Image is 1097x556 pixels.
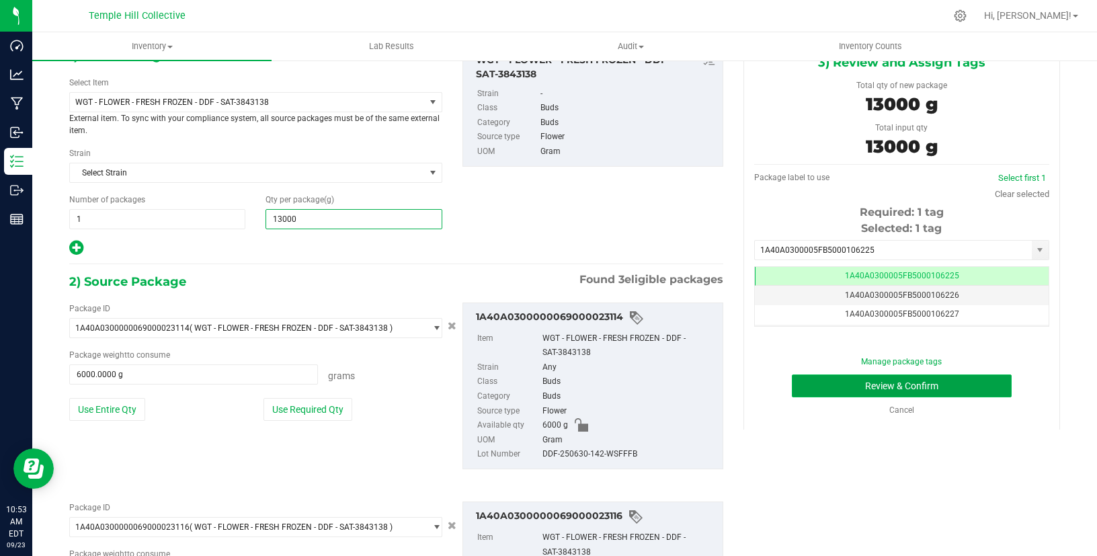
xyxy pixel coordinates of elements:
[861,222,942,235] span: Selected: 1 tag
[69,195,145,204] span: Number of packages
[69,246,83,255] span: Add new output
[75,323,190,333] span: 1A40A0300000069000023114
[754,173,829,182] span: Package label to use
[69,112,442,136] p: External item. To sync with your compliance system, all source packages must be of the same exter...
[542,447,715,462] div: DDF-250630-142-WSFFFB
[995,189,1049,199] a: Clear selected
[476,53,716,81] div: WGT - FLOWER - FRESH FROZEN - DDF - SAT-3843138
[89,10,186,22] span: Temple Hill Collective
[875,123,928,132] span: Total input qty
[477,87,538,102] label: Strain
[542,389,715,404] div: Buds
[476,310,716,326] div: 1A40A0300000069000023114
[618,273,624,286] span: 3
[1032,241,1049,260] span: select
[425,518,442,537] span: select
[444,317,460,336] button: Cancel button
[103,350,127,360] span: weight
[542,433,715,448] div: Gram
[477,331,540,360] label: Item
[10,97,24,110] inline-svg: Manufacturing
[818,52,985,73] span: 3) Review and Assign Tags
[272,32,511,61] a: Lab Results
[579,272,723,288] span: Found eligible packages
[10,155,24,168] inline-svg: Inventory
[889,405,914,415] a: Cancel
[69,77,109,89] label: Select Item
[477,116,538,130] label: Category
[540,130,716,145] div: Flower
[542,331,715,360] div: WGT - FLOWER - FRESH FROZEN - DDF - SAT-3843138
[542,404,715,419] div: Flower
[755,241,1032,260] input: Starting tag number
[512,40,750,52] span: Audit
[10,68,24,81] inline-svg: Analytics
[477,130,538,145] label: Source type
[542,360,715,375] div: Any
[328,370,355,381] span: Grams
[263,398,352,421] button: Use Required Qty
[425,319,442,337] span: select
[69,272,186,292] span: 2) Source Package
[477,360,540,375] label: Strain
[751,32,990,61] a: Inventory Counts
[70,163,425,182] span: Select Strain
[866,136,938,157] span: 13000 g
[13,448,54,489] iframe: Resource center
[477,374,540,389] label: Class
[69,350,170,360] span: Package to consume
[540,116,716,130] div: Buds
[10,39,24,52] inline-svg: Dashboard
[540,87,716,102] div: -
[351,40,432,52] span: Lab Results
[32,40,272,52] span: Inventory
[476,509,716,525] div: 1A40A0300000069000023116
[10,184,24,197] inline-svg: Outbound
[32,32,272,61] a: Inventory
[984,10,1071,21] span: Hi, [PERSON_NAME]!
[540,145,716,159] div: Gram
[190,323,393,333] span: ( WGT - FLOWER - FRESH FROZEN - DDF - SAT-3843138 )
[425,163,442,182] span: select
[6,540,26,550] p: 09/23
[542,374,715,389] div: Buds
[10,126,24,139] inline-svg: Inbound
[540,101,716,116] div: Buds
[70,210,245,229] input: 1
[75,522,190,532] span: 1A40A0300000069000023116
[952,9,969,22] div: Manage settings
[324,195,334,204] span: (g)
[821,40,920,52] span: Inventory Counts
[998,173,1046,183] a: Select first 1
[845,309,959,319] span: 1A40A0300005FB5000106227
[861,357,942,366] a: Manage package tags
[6,504,26,540] p: 10:53 AM EDT
[845,290,959,300] span: 1A40A0300005FB5000106226
[10,212,24,226] inline-svg: Reports
[477,418,540,433] label: Available qty
[477,447,540,462] label: Lot Number
[512,32,751,61] a: Audit
[69,304,110,313] span: Package ID
[792,374,1012,397] button: Review & Confirm
[69,398,145,421] button: Use Entire Qty
[860,206,944,219] span: Required: 1 tag
[477,145,538,159] label: UOM
[69,147,91,159] label: Strain
[444,516,460,535] button: Cancel button
[75,97,405,107] span: WGT - FLOWER - FRESH FROZEN - DDF - SAT-3843138
[477,101,538,116] label: Class
[477,404,540,419] label: Source type
[190,522,393,532] span: ( WGT - FLOWER - FRESH FROZEN - DDF - SAT-3843138 )
[70,365,317,384] input: 6000.0000 g
[425,93,442,112] span: select
[69,503,110,512] span: Package ID
[856,81,947,90] span: Total qty of new package
[477,389,540,404] label: Category
[477,433,540,448] label: UOM
[845,271,959,280] span: 1A40A0300005FB5000106225
[866,93,938,115] span: 13000 g
[266,195,334,204] span: Qty per package
[542,418,568,433] span: 6000 g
